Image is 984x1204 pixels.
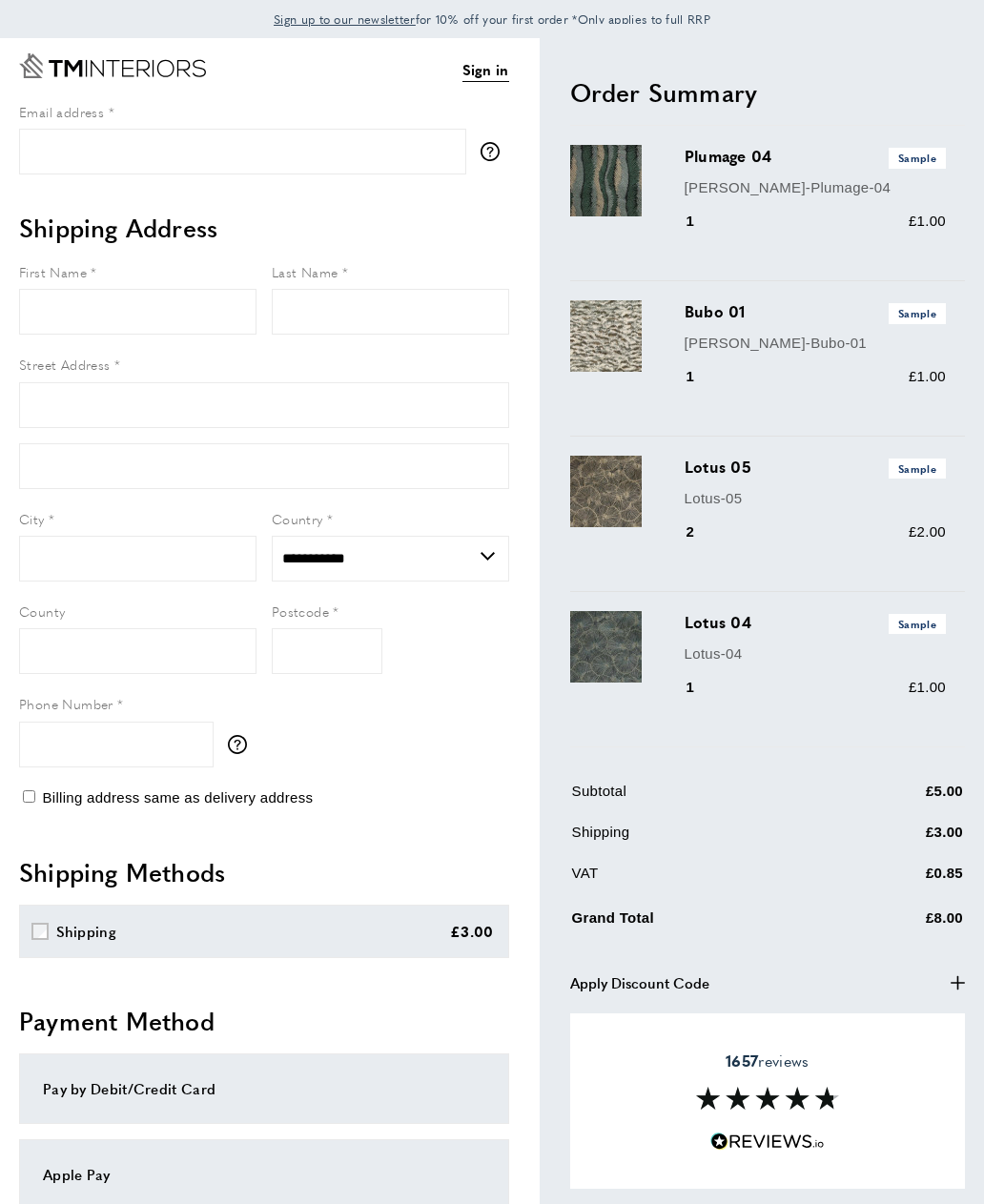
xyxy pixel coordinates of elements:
[842,821,963,858] td: £3.00
[889,303,946,323] span: Sample
[572,780,840,817] td: Subtotal
[842,903,963,944] td: £8.00
[570,75,965,110] h2: Order Summary
[909,523,946,540] span: £2.00
[685,365,722,388] div: 1
[19,211,509,245] h2: Shipping Address
[572,862,840,899] td: VAT
[685,145,946,168] h3: Plumage 04
[909,679,946,695] span: £1.00
[272,262,338,281] span: Last Name
[685,611,946,634] h3: Lotus 04
[274,10,710,28] span: for 10% off your first order *Only applies to full RRP
[274,10,416,28] span: Sign up to our newsletter
[481,142,509,161] button: More information
[889,459,946,479] span: Sample
[685,676,722,699] div: 1
[685,643,946,665] p: Lotus-04
[909,213,946,229] span: £1.00
[19,262,87,281] span: First Name
[685,520,722,543] div: 2
[685,332,946,355] p: [PERSON_NAME]-Bubo-01
[685,456,946,479] h3: Lotus 05
[56,920,116,943] div: Shipping
[43,1163,485,1186] div: Apple Pay
[450,920,494,943] div: £3.00
[842,862,963,899] td: £0.85
[685,487,946,510] p: Lotus-05
[570,300,642,372] img: Bubo 01
[19,855,509,889] h2: Shipping Methods
[726,1051,809,1071] span: reviews
[685,176,946,199] p: [PERSON_NAME]-Plumage-04
[19,355,111,374] span: Street Address
[710,1133,825,1151] img: Reviews.io 5 stars
[43,1077,485,1100] div: Pay by Debit/Credit Card
[572,821,840,858] td: Shipping
[272,602,329,621] span: Postcode
[572,903,840,944] td: Grand Total
[42,789,313,806] span: Billing address same as delivery address
[19,53,206,78] a: Go to Home page
[19,694,113,713] span: Phone Number
[685,300,946,323] h3: Bubo 01
[462,58,509,82] a: Sign in
[685,210,722,233] div: 1
[889,614,946,634] span: Sample
[570,456,642,527] img: Lotus 05
[19,602,65,621] span: County
[23,790,35,803] input: Billing address same as delivery address
[726,1050,758,1071] strong: 1657
[570,145,642,216] img: Plumage 04
[889,148,946,168] span: Sample
[19,102,104,121] span: Email address
[228,735,256,754] button: More information
[19,509,45,528] span: City
[909,368,946,384] span: £1.00
[696,1087,839,1110] img: Reviews section
[19,1004,509,1038] h2: Payment Method
[272,509,323,528] span: Country
[570,611,642,683] img: Lotus 04
[274,10,416,29] a: Sign up to our newsletter
[570,971,709,994] span: Apply Discount Code
[842,780,963,817] td: £5.00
